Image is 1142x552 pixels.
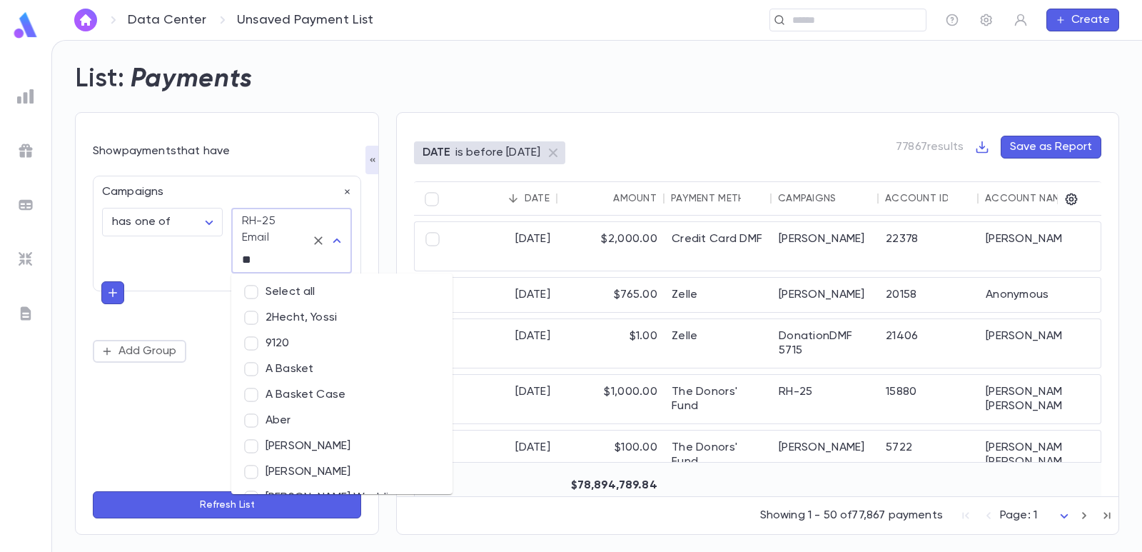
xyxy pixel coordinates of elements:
div: has one of [102,209,223,236]
div: [DATE] [450,431,557,479]
div: [DATE] [450,375,557,423]
div: $100.00 [557,431,665,479]
div: $1,000.00 [557,375,665,423]
div: Account ID [885,193,949,204]
div: The Donors' Fund [665,431,772,479]
p: Showing 1 - 50 of 77,867 payments [760,508,943,523]
li: 9120 [231,331,453,356]
div: 22378 [879,222,979,271]
div: $78,894,789.84 [557,468,665,503]
div: Zelle [665,278,772,312]
button: Sort [502,187,525,210]
div: The Donors' Fund [665,375,772,423]
div: Campaigns [94,176,352,199]
div: [PERSON_NAME] [772,222,879,271]
div: 5722 [879,431,979,479]
div: 15880 [879,375,979,423]
li: Select all [231,279,453,305]
p: 77867 results [896,140,964,154]
p: Unsaved Payment List [237,12,374,28]
div: Page: 1 [1000,505,1073,527]
img: imports_grey.530a8a0e642e233f2baf0ef88e8c9fcb.svg [17,251,34,268]
span: has one of [112,216,171,228]
li: [PERSON_NAME] [231,459,453,485]
li: A Basket [231,356,453,382]
div: Payment Method [671,193,761,204]
button: Add Group [93,340,186,363]
button: Save as Report [1001,136,1101,159]
img: home_white.a664292cf8c1dea59945f0da9f25487c.svg [77,14,94,26]
p: DATE [423,146,451,160]
div: Date [525,193,550,204]
button: Sort [837,187,859,210]
img: letters_grey.7941b92b52307dd3b8a917253454ce1c.svg [17,305,34,322]
div: [DATE] [450,278,557,312]
p: is before [DATE] [455,146,541,160]
li: Aber [231,408,453,433]
div: Amount [613,193,657,204]
div: [PERSON_NAME] [772,278,879,312]
div: [PERSON_NAME] [772,431,879,479]
p: Show payments that have [93,144,361,159]
div: 21406 [879,319,979,368]
button: Close [327,231,347,251]
button: Create [1046,9,1119,31]
a: Data Center [128,12,206,28]
span: Page: 1 [1000,510,1037,521]
div: [DATE] [450,222,557,271]
div: DonationDMF 5715 [772,319,879,368]
div: 20158 [879,278,979,312]
h2: List: [75,64,125,95]
div: DATEis before [DATE] [414,141,565,164]
div: RH-25 Email [242,214,303,246]
div: $1.00 [557,319,665,368]
div: [DATE] [450,319,557,368]
img: batches_grey.339ca447c9d9533ef1741baa751efc33.svg [17,196,34,214]
div: $765.00 [557,278,665,312]
img: logo [11,11,40,39]
li: A Basket Case [231,382,453,408]
h2: Payments [131,64,253,95]
div: Account Name [985,193,1066,204]
li: [PERSON_NAME] Wedding [231,485,453,511]
button: Sort [948,187,971,210]
button: Sort [741,187,764,210]
button: Clear [308,231,328,251]
li: 2Hecht, Yossi [231,305,453,331]
div: $2,000.00 [557,222,665,271]
div: Credit Card DMF [665,222,772,271]
div: RH-25 [772,375,879,423]
div: Campaigns [778,193,837,204]
button: Sort [590,187,613,210]
li: [PERSON_NAME] [231,433,453,459]
img: reports_grey.c525e4749d1bce6a11f5fe2a8de1b229.svg [17,88,34,105]
button: Refresh List [93,491,361,518]
img: campaigns_grey.99e729a5f7ee94e3726e6486bddda8f1.svg [17,142,34,159]
div: Zelle [665,319,772,368]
